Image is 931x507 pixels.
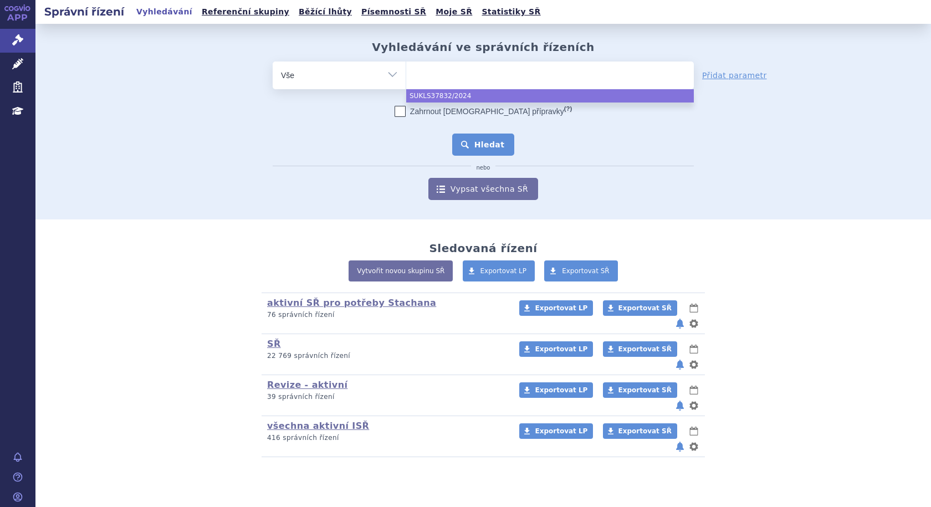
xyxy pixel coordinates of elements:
[267,380,347,390] a: Revize - aktivní
[702,70,767,81] a: Přidat parametr
[35,4,133,19] h2: Správní řízení
[198,4,293,19] a: Referenční skupiny
[432,4,475,19] a: Moje SŘ
[429,242,537,255] h2: Sledovaná řízení
[519,382,593,398] a: Exportovat LP
[428,178,538,200] a: Vypsat všechna SŘ
[674,317,686,330] button: notifikace
[519,300,593,316] a: Exportovat LP
[564,105,572,112] abbr: (?)
[535,304,587,312] span: Exportovat LP
[267,392,505,402] p: 39 správních řízení
[603,341,677,357] a: Exportovat SŘ
[406,89,694,103] li: SUKLS37832/2024
[688,301,699,315] button: lhůty
[267,310,505,320] p: 76 správních řízení
[267,433,505,443] p: 416 správních řízení
[452,134,515,156] button: Hledat
[688,342,699,356] button: lhůty
[471,165,496,171] i: nebo
[618,427,672,435] span: Exportovat SŘ
[674,440,686,453] button: notifikace
[372,40,595,54] h2: Vyhledávání ve správních řízeních
[395,106,572,117] label: Zahrnout [DEMOGRAPHIC_DATA] přípravky
[603,300,677,316] a: Exportovat SŘ
[463,260,535,281] a: Exportovat LP
[688,358,699,371] button: nastavení
[674,358,686,371] button: notifikace
[519,423,593,439] a: Exportovat LP
[562,267,610,275] span: Exportovat SŘ
[618,345,672,353] span: Exportovat SŘ
[603,382,677,398] a: Exportovat SŘ
[133,4,196,19] a: Vyhledávání
[688,440,699,453] button: nastavení
[618,386,672,394] span: Exportovat SŘ
[674,399,686,412] button: notifikace
[295,4,355,19] a: Běžící lhůty
[267,351,505,361] p: 22 769 správních řízení
[688,317,699,330] button: nastavení
[535,386,587,394] span: Exportovat LP
[267,339,281,349] a: SŘ
[535,345,587,353] span: Exportovat LP
[618,304,672,312] span: Exportovat SŘ
[544,260,618,281] a: Exportovat SŘ
[358,4,429,19] a: Písemnosti SŘ
[688,383,699,397] button: lhůty
[535,427,587,435] span: Exportovat LP
[519,341,593,357] a: Exportovat LP
[478,4,544,19] a: Statistiky SŘ
[603,423,677,439] a: Exportovat SŘ
[267,298,436,308] a: aktivní SŘ pro potřeby Stachana
[480,267,527,275] span: Exportovat LP
[688,424,699,438] button: lhůty
[688,399,699,412] button: nastavení
[349,260,453,281] a: Vytvořit novou skupinu SŘ
[267,421,369,431] a: všechna aktivní ISŘ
